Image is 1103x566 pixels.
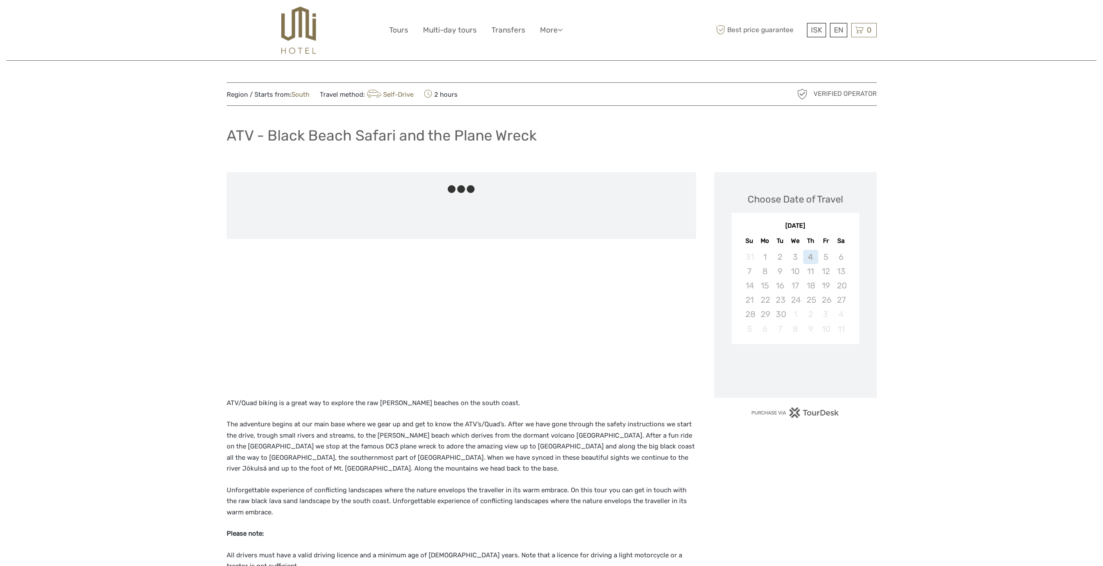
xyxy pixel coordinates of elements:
span: 2 hours [424,88,458,100]
div: Not available Monday, September 29th, 2025 [757,307,772,321]
div: Not available Monday, September 15th, 2025 [757,278,772,293]
div: Not available Monday, September 8th, 2025 [757,264,772,278]
div: Sa [833,235,849,247]
div: Loading... [793,366,798,372]
span: 0 [865,26,873,34]
a: Transfers [491,24,525,36]
span: ISK [811,26,822,34]
a: Tours [389,24,408,36]
img: 526-1e775aa5-7374-4589-9d7e-5793fb20bdfc_logo_big.jpg [281,7,316,54]
div: Not available Thursday, October 2nd, 2025 [803,307,818,321]
div: Not available Sunday, September 21st, 2025 [742,293,757,307]
div: Not available Sunday, September 14th, 2025 [742,278,757,293]
div: Not available Friday, September 12th, 2025 [818,264,833,278]
div: Su [742,235,757,247]
div: Not available Wednesday, October 1st, 2025 [787,307,803,321]
div: Not available Saturday, September 20th, 2025 [833,278,849,293]
div: Choose Date of Travel [748,193,843,206]
div: Not available Tuesday, October 7th, 2025 [772,322,787,336]
div: Not available Friday, September 26th, 2025 [818,293,833,307]
div: Not available Tuesday, September 30th, 2025 [772,307,787,321]
h1: ATV - Black Beach Safari and the Plane Wreck [227,127,537,144]
div: Not available Wednesday, September 24th, 2025 [787,293,803,307]
div: Not available Tuesday, September 9th, 2025 [772,264,787,278]
div: [DATE] [732,222,859,231]
div: Not available Thursday, September 25th, 2025 [803,293,818,307]
p: ATV/Quad biking is a great way to explore the raw [PERSON_NAME] beaches on the south coast. [227,398,696,409]
div: Not available Saturday, October 11th, 2025 [833,322,849,336]
div: Not available Wednesday, September 10th, 2025 [787,264,803,278]
div: Not available Sunday, October 5th, 2025 [742,322,757,336]
div: Mo [757,235,772,247]
a: Multi-day tours [423,24,477,36]
div: Not available Wednesday, September 17th, 2025 [787,278,803,293]
div: Not available Saturday, September 27th, 2025 [833,293,849,307]
img: verified_operator_grey_128.png [795,87,809,101]
div: Not available Tuesday, September 16th, 2025 [772,278,787,293]
div: Not available Thursday, September 4th, 2025 [803,250,818,264]
a: South [291,91,309,98]
a: Self-Drive [365,91,414,98]
div: We [787,235,803,247]
div: EN [830,23,847,37]
div: Tu [772,235,787,247]
div: Not available Thursday, October 9th, 2025 [803,322,818,336]
div: Not available Friday, October 10th, 2025 [818,322,833,336]
div: Not available Sunday, September 7th, 2025 [742,264,757,278]
div: month 2025-09 [734,250,856,336]
div: Not available Monday, September 22nd, 2025 [757,293,772,307]
span: Verified Operator [813,89,877,98]
div: Not available Wednesday, September 3rd, 2025 [787,250,803,264]
p: The adventure begins at our main base where we gear up and get to know the ATV’s/Quad’s. After we... [227,419,696,474]
div: Fr [818,235,833,247]
div: Not available Thursday, September 18th, 2025 [803,278,818,293]
div: Not available Saturday, October 4th, 2025 [833,307,849,321]
div: Not available Wednesday, October 8th, 2025 [787,322,803,336]
div: Not available Friday, October 3rd, 2025 [818,307,833,321]
div: Not available Friday, September 5th, 2025 [818,250,833,264]
img: PurchaseViaTourDesk.png [751,407,839,418]
div: Not available Saturday, September 13th, 2025 [833,264,849,278]
div: Not available Sunday, September 28th, 2025 [742,307,757,321]
strong: Please note: [227,530,264,537]
div: Not available Saturday, September 6th, 2025 [833,250,849,264]
span: Region / Starts from: [227,90,309,99]
div: Not available Sunday, August 31st, 2025 [742,250,757,264]
div: Not available Thursday, September 11th, 2025 [803,264,818,278]
a: More [540,24,563,36]
div: Not available Tuesday, September 23rd, 2025 [772,293,787,307]
div: Th [803,235,818,247]
div: Not available Monday, October 6th, 2025 [757,322,772,336]
div: Not available Monday, September 1st, 2025 [757,250,772,264]
div: Not available Tuesday, September 2nd, 2025 [772,250,787,264]
span: Best price guarantee [714,23,805,37]
p: Unforgettable experience of conflicting landscapes where the nature envelops the traveller in its... [227,485,696,518]
span: Travel method: [320,88,414,100]
div: Not available Friday, September 19th, 2025 [818,278,833,293]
